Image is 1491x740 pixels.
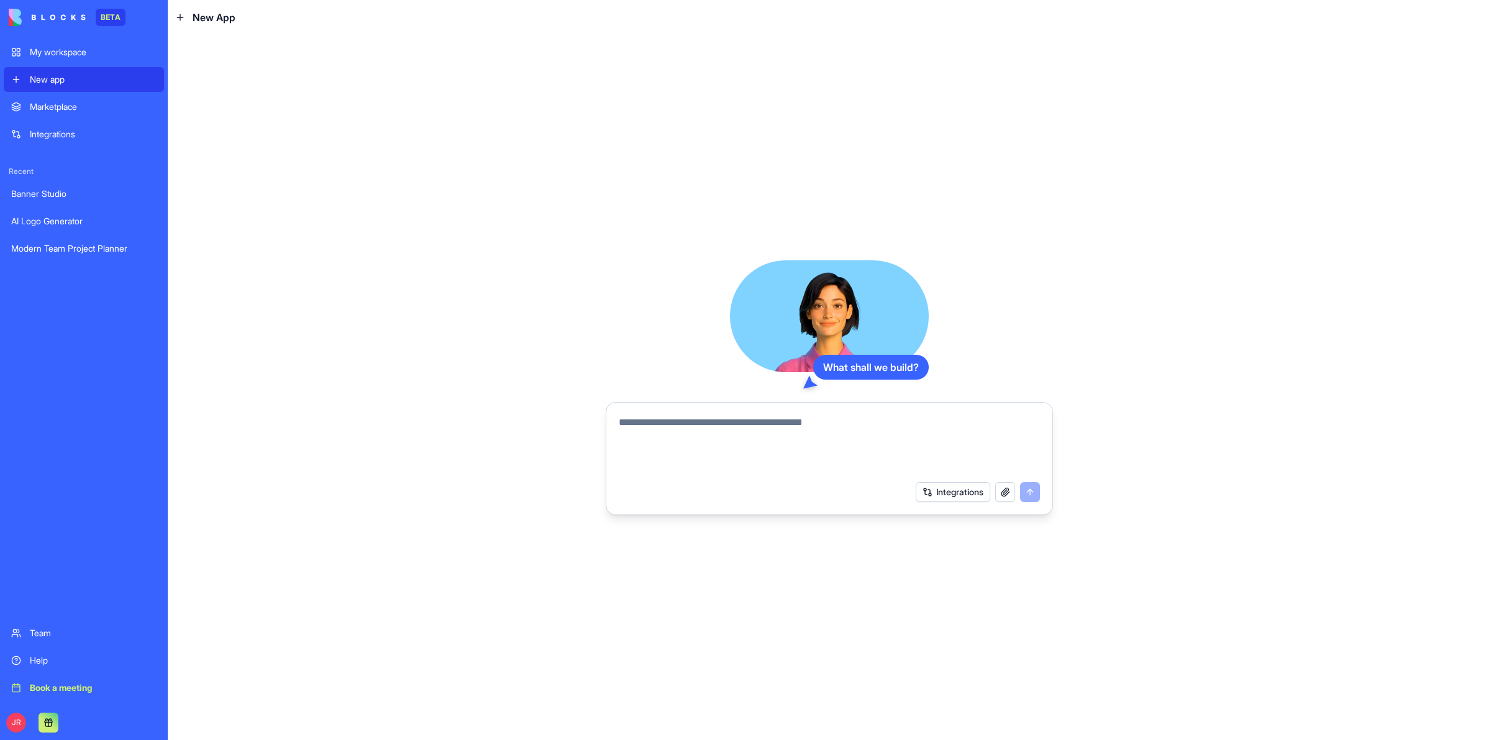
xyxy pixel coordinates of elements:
[96,9,125,26] div: BETA
[4,122,164,147] a: Integrations
[30,73,157,86] div: New app
[4,236,164,261] a: Modern Team Project Planner
[4,94,164,119] a: Marketplace
[11,242,157,255] div: Modern Team Project Planner
[4,181,164,206] a: Banner Studio
[4,648,164,673] a: Help
[9,9,125,26] a: BETA
[4,40,164,65] a: My workspace
[4,675,164,700] a: Book a meeting
[30,101,157,113] div: Marketplace
[30,654,157,667] div: Help
[30,627,157,639] div: Team
[4,621,164,646] a: Team
[11,215,157,227] div: AI Logo Generator
[6,713,26,733] span: JR
[4,167,164,176] span: Recent
[4,209,164,234] a: AI Logo Generator
[30,128,157,140] div: Integrations
[11,188,157,200] div: Banner Studio
[30,46,157,58] div: My workspace
[4,67,164,92] a: New app
[9,9,86,26] img: logo
[916,482,990,502] button: Integrations
[193,10,235,25] span: New App
[30,682,157,694] div: Book a meeting
[813,355,929,380] div: What shall we build?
